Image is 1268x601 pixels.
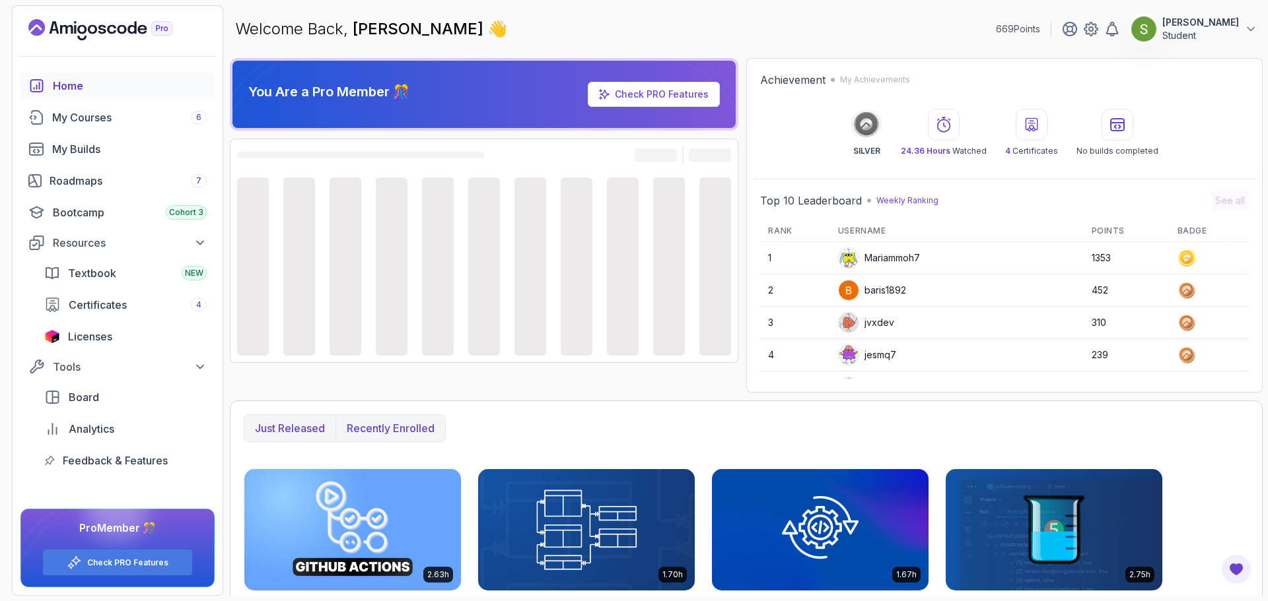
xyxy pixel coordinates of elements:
div: Mariammoh7 [838,247,920,269]
a: builds [20,136,215,162]
p: My Achievements [840,75,910,85]
a: Landing page [28,19,203,40]
span: 4 [196,300,201,310]
a: Check PRO Features [588,82,720,107]
a: certificates [36,292,215,318]
td: 3 [760,307,829,339]
a: bootcamp [20,199,215,226]
p: Recently enrolled [347,420,435,436]
h2: Achievement [760,72,826,88]
p: No builds completed [1076,146,1158,156]
span: Licenses [68,329,112,344]
img: CI/CD with GitHub Actions card [244,469,461,590]
p: 2.75h [1129,569,1150,580]
button: Open Feedback Button [1220,554,1252,585]
img: default monster avatar [839,248,859,268]
span: NEW [185,268,203,278]
span: 4 [1005,146,1010,156]
a: analytics [36,416,215,442]
td: 221 [1084,371,1170,404]
div: Tools [53,359,207,375]
div: My Courses [52,110,207,125]
td: 239 [1084,339,1170,371]
button: user profile image[PERSON_NAME]Student [1131,16,1257,42]
span: Textbook [68,265,116,281]
div: jesmq7 [838,344,896,365]
button: Tools [20,355,215,379]
a: courses [20,104,215,131]
span: 👋 [487,18,507,40]
span: Analytics [69,421,114,437]
div: ACompleteNoobSmoke [838,377,968,398]
td: 452 [1084,274,1170,307]
img: Database Design & Implementation card [478,469,695,590]
div: baris1892 [838,280,906,301]
img: default monster avatar [839,345,859,365]
th: Badge [1170,220,1249,242]
p: Welcome Back, [235,18,507,40]
p: 2.63h [427,569,449,580]
button: See all [1211,191,1249,210]
div: jvxdev [838,312,894,333]
img: default monster avatar [839,377,859,397]
td: 5 [760,371,829,404]
span: Certificates [69,297,127,313]
img: jetbrains icon [44,330,60,343]
img: Java Unit Testing and TDD card [946,469,1162,590]
span: 24.36 Hours [901,146,950,156]
p: 1.70h [662,569,683,580]
button: Just released [244,415,335,441]
p: Certificates [1005,146,1058,156]
img: Java Integration Testing card [712,469,929,590]
button: Resources [20,231,215,255]
p: Student [1162,29,1239,42]
a: licenses [36,323,215,350]
a: textbook [36,260,215,286]
div: My Builds [52,141,207,157]
td: 4 [760,339,829,371]
span: 7 [196,175,201,186]
span: Board [69,389,99,405]
div: Resources [53,235,207,251]
h2: Top 10 Leaderboard [760,193,862,208]
button: Recently enrolled [335,415,445,441]
a: roadmaps [20,168,215,194]
p: [PERSON_NAME] [1162,16,1239,29]
th: Rank [760,220,829,242]
span: 6 [196,112,201,123]
a: home [20,73,215,99]
span: Cohort 3 [169,207,203,218]
button: Check PRO Features [42,549,193,576]
a: board [36,384,215,410]
p: You Are a Pro Member 🎊 [248,82,409,101]
img: user profile image [839,280,859,300]
td: 1 [760,242,829,274]
td: 2 [760,274,829,307]
td: 1353 [1084,242,1170,274]
a: Check PRO Features [615,88,709,100]
th: Points [1084,220,1170,242]
p: Just released [255,420,325,436]
span: [PERSON_NAME] [353,19,487,38]
p: 669 Points [996,22,1040,36]
div: Home [53,78,207,94]
a: feedback [36,447,215,474]
img: user profile image [1131,16,1156,42]
div: Bootcamp [53,205,207,220]
a: Check PRO Features [87,557,168,568]
span: Feedback & Features [63,453,168,468]
p: Watched [901,146,987,156]
img: default monster avatar [839,313,859,332]
p: Weekly Ranking [876,195,938,206]
td: 310 [1084,307,1170,339]
p: 1.67h [896,569,917,580]
div: Roadmaps [50,173,207,189]
th: Username [830,220,1084,242]
p: SILVER [853,146,880,156]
